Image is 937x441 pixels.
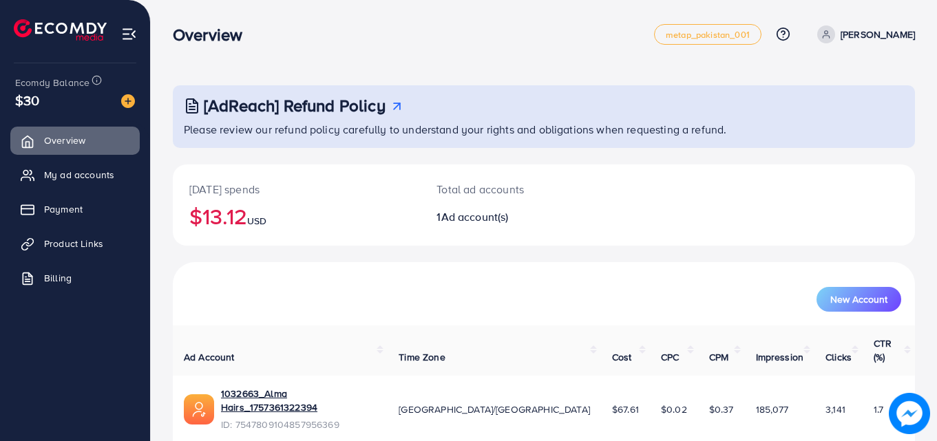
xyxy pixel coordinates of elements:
[436,181,589,197] p: Total ad accounts
[709,402,734,416] span: $0.37
[709,350,728,364] span: CPM
[44,202,83,216] span: Payment
[15,76,90,89] span: Ecomdy Balance
[756,350,804,364] span: Impression
[825,402,845,416] span: 3,141
[817,287,901,312] button: New Account
[204,96,386,116] h3: [AdReach] Refund Policy
[121,94,135,108] img: image
[825,350,852,364] span: Clicks
[654,24,761,45] a: metap_pakistan_001
[841,26,915,43] p: [PERSON_NAME]
[14,19,107,41] img: logo
[399,402,590,416] span: [GEOGRAPHIC_DATA]/[GEOGRAPHIC_DATA]
[10,127,140,154] a: Overview
[44,237,103,250] span: Product Links
[612,350,632,364] span: Cost
[221,387,377,415] a: 1032663_Alma Hairs_1757361322394
[612,402,639,416] span: $67.61
[436,211,589,224] h2: 1
[189,203,403,229] h2: $13.12
[661,350,679,364] span: CPC
[15,90,39,110] span: $30
[830,294,887,304] span: New Account
[661,402,687,416] span: $0.02
[184,394,214,424] img: ic-ads-acc.e4c84228.svg
[10,230,140,257] a: Product Links
[44,168,114,182] span: My ad accounts
[10,161,140,189] a: My ad accounts
[121,26,137,42] img: menu
[173,25,253,45] h3: Overview
[184,121,907,138] p: Please review our refund policy carefully to understand your rights and obligations when requesti...
[189,181,403,197] p: [DATE] spends
[889,393,930,434] img: image
[247,214,266,228] span: USD
[399,350,445,364] span: Time Zone
[874,402,883,416] span: 1.7
[441,209,509,224] span: Ad account(s)
[756,402,789,416] span: 185,077
[666,30,750,39] span: metap_pakistan_001
[10,264,140,292] a: Billing
[44,133,85,147] span: Overview
[184,350,235,364] span: Ad Account
[874,336,892,364] span: CTR (%)
[221,418,377,431] span: ID: 7547809104857956369
[44,271,72,285] span: Billing
[812,25,915,43] a: [PERSON_NAME]
[10,195,140,223] a: Payment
